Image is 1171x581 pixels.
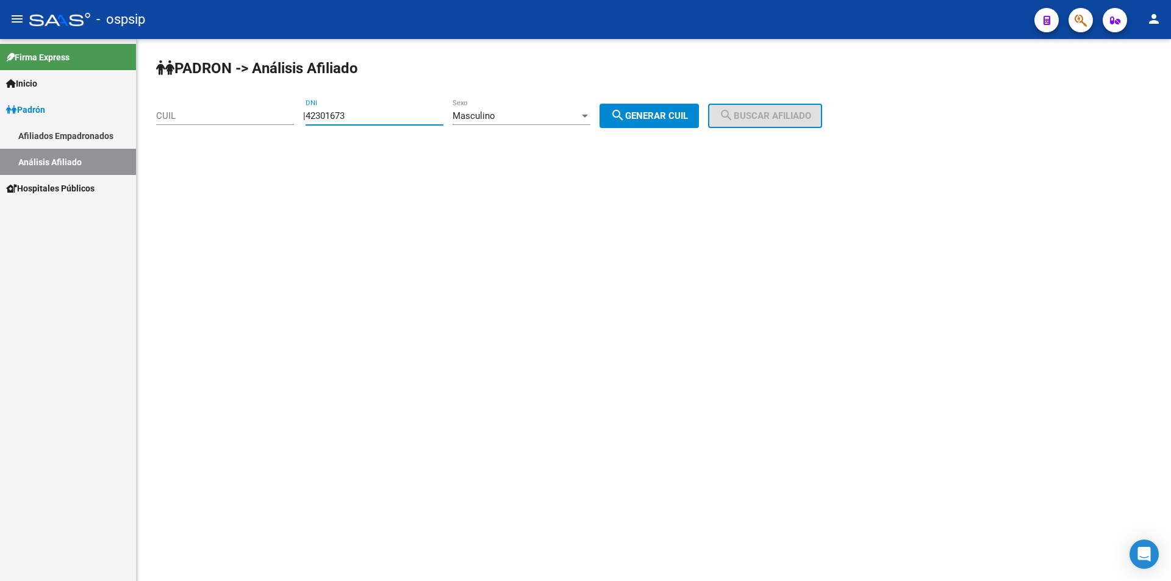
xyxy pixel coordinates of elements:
[1147,12,1161,26] mat-icon: person
[6,51,70,64] span: Firma Express
[453,110,495,121] span: Masculino
[6,182,95,195] span: Hospitales Públicos
[719,110,811,121] span: Buscar afiliado
[719,108,734,123] mat-icon: search
[708,104,822,128] button: Buscar afiliado
[303,110,708,121] div: |
[611,110,688,121] span: Generar CUIL
[6,103,45,116] span: Padrón
[611,108,625,123] mat-icon: search
[96,6,145,33] span: - ospsip
[156,60,358,77] strong: PADRON -> Análisis Afiliado
[1130,540,1159,569] div: Open Intercom Messenger
[6,77,37,90] span: Inicio
[10,12,24,26] mat-icon: menu
[600,104,699,128] button: Generar CUIL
